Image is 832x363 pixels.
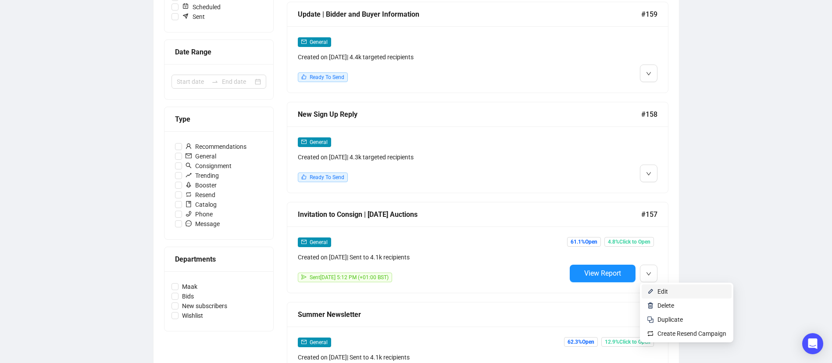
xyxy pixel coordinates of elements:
img: retweet.svg [647,330,654,337]
img: svg+xml;base64,PHN2ZyB4bWxucz0iaHR0cDovL3d3dy53My5vcmcvMjAwMC9zdmciIHdpZHRoPSIyNCIgaGVpZ2h0PSIyNC... [647,316,654,323]
span: like [301,74,307,79]
div: Created on [DATE] | Sent to 4.1k recipients [298,252,566,262]
div: Type [175,114,263,125]
span: search [186,162,192,169]
span: user [186,143,192,149]
div: New Sign Up Reply [298,109,641,120]
span: message [186,220,192,226]
a: New Sign Up Reply#158mailGeneralCreated on [DATE]| 4.3k targeted recipientslikeReady To Send [287,102,668,193]
span: mail [186,153,192,159]
span: Message [182,219,223,229]
span: Delete [657,302,674,309]
span: #158 [641,109,657,120]
span: General [310,239,328,245]
img: svg+xml;base64,PHN2ZyB4bWxucz0iaHR0cDovL3d3dy53My5vcmcvMjAwMC9zdmciIHhtbG5zOnhsaW5rPSJodHRwOi8vd3... [647,288,654,295]
span: Create Resend Campaign [657,330,726,337]
span: Catalog [182,200,220,209]
span: Recommendations [182,142,250,151]
span: send [301,274,307,280]
div: Summer Newsletter [298,309,641,320]
div: Created on [DATE] | 4.3k targeted recipients [298,152,566,162]
span: General [182,151,220,161]
span: rise [186,172,192,178]
span: Duplicate [657,316,683,323]
a: Update | Bidder and Buyer Information#159mailGeneralCreated on [DATE]| 4.4k targeted recipientsli... [287,2,668,93]
span: Consignment [182,161,235,171]
a: Invitation to Consign | [DATE] Auctions#157mailGeneralCreated on [DATE]| Sent to 4.1k recipientss... [287,202,668,293]
span: swap-right [211,78,218,85]
input: End date [222,77,253,86]
input: Start date [177,77,208,86]
span: General [310,339,328,345]
span: 62.3% Open [564,337,598,347]
div: Update | Bidder and Buyer Information [298,9,641,20]
span: Edit [657,288,668,295]
span: mail [301,39,307,44]
span: Wishlist [179,311,207,320]
span: Trending [182,171,222,180]
span: retweet [186,191,192,198]
span: down [646,171,651,176]
div: Created on [DATE] | Sent to 4.1k recipients [298,352,566,362]
span: Bids [179,291,197,301]
span: View Report [584,269,621,277]
span: 61.1% Open [567,237,601,247]
span: Booster [182,180,220,190]
div: Created on [DATE] | 4.4k targeted recipients [298,52,566,62]
span: Ready To Send [310,74,344,80]
span: Sent [DATE] 5:12 PM (+01:00 BST) [310,274,389,280]
span: like [301,174,307,180]
button: View Report [570,265,636,282]
div: Open Intercom Messenger [802,333,823,354]
img: svg+xml;base64,PHN2ZyB4bWxucz0iaHR0cDovL3d3dy53My5vcmcvMjAwMC9zdmciIHhtbG5zOnhsaW5rPSJodHRwOi8vd3... [647,302,654,309]
span: Sent [179,12,208,22]
span: Scheduled [179,2,224,12]
span: down [646,271,651,277]
span: Resend [182,190,219,200]
span: mail [301,339,307,345]
div: Departments [175,254,263,265]
span: General [310,139,328,145]
div: Invitation to Consign | [DATE] Auctions [298,209,641,220]
span: mail [301,139,307,144]
span: #157 [641,209,657,220]
span: New subscribers [179,301,231,311]
div: Date Range [175,47,263,58]
span: 12.9% Click to Open [601,337,654,347]
span: Maak [179,282,201,291]
span: rocket [186,182,192,188]
span: book [186,201,192,207]
span: down [646,71,651,76]
span: 4.8% Click to Open [604,237,654,247]
span: Ready To Send [310,174,344,180]
span: phone [186,211,192,217]
span: mail [301,239,307,244]
span: to [211,78,218,85]
span: #159 [641,9,657,20]
span: General [310,39,328,45]
span: Phone [182,209,216,219]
